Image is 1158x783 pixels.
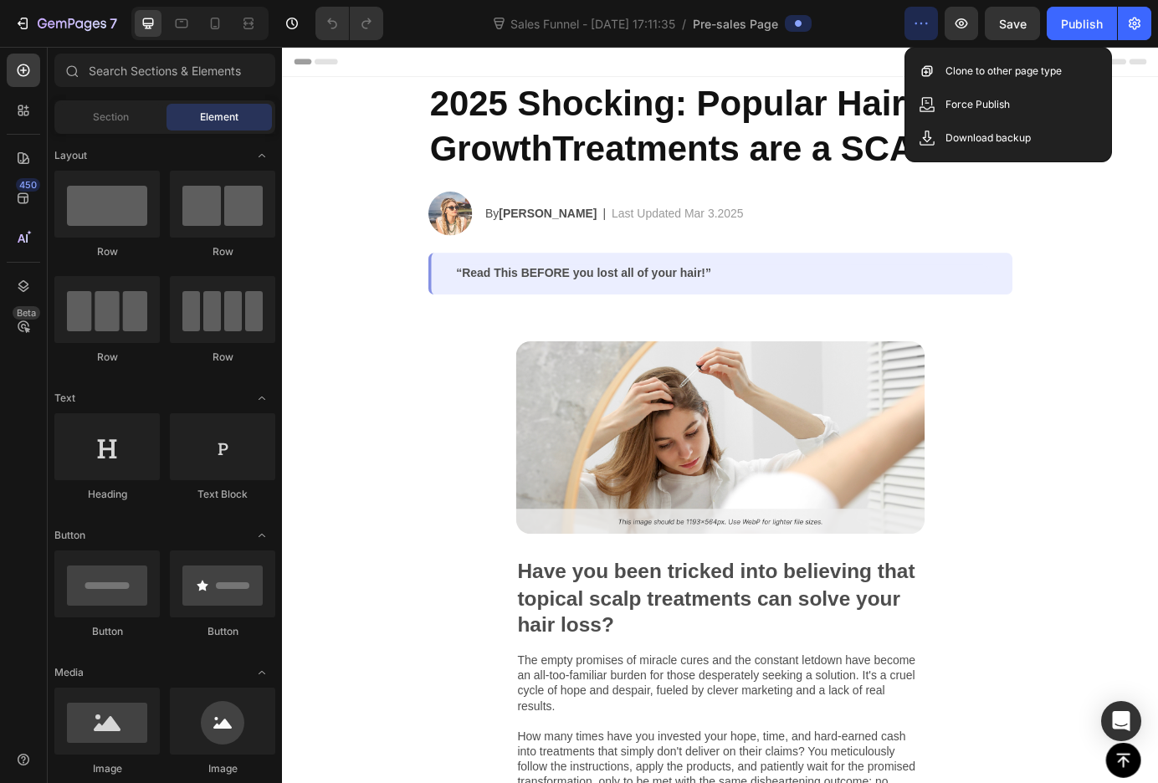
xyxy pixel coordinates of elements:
div: Open Intercom Messenger [1101,701,1141,741]
span: Toggle open [249,385,275,412]
p: | [367,181,371,201]
span: Element [200,110,238,125]
p: Clone to other page type [945,63,1062,79]
span: Save [999,17,1027,31]
span: Button [54,528,85,543]
div: Row [170,244,275,259]
span: Section [93,110,129,125]
button: 7 [7,7,125,40]
span: Sales Funnel - [DATE] 17:11:35 [507,15,679,33]
p: Download backup [945,130,1031,146]
div: Publish [1061,15,1103,33]
span: / [682,15,686,33]
button: Save [985,7,1040,40]
span: Text [54,391,75,406]
p: Last Updated Mar 3.2025 [377,181,529,201]
input: Search Sections & Elements [54,54,275,87]
div: Image [170,761,275,776]
p: Have you been tricked into believing that topical scalp treatments can solve your hair loss? [269,586,735,678]
span: Layout [54,148,87,163]
div: Row [54,244,160,259]
p: “Read This BEFORE you lost all of your hair!” [199,251,808,269]
div: Image [54,761,160,776]
div: Button [54,624,160,639]
p: 7 [110,13,117,33]
span: Toggle open [249,522,275,549]
div: Row [54,350,160,365]
p: Force Publish [945,96,1010,113]
div: Beta [13,306,40,320]
span: Media [54,665,84,680]
div: Button [170,624,275,639]
div: Text Block [170,487,275,502]
button: Publish [1047,7,1117,40]
span: Toggle open [249,659,275,686]
iframe: Design area [282,47,1158,783]
img: gempages_581238827771757064-b0fa61fe-08b5-4f10-8a54-edf2b091543c.png [268,337,736,559]
span: Toggle open [249,142,275,169]
div: 450 [16,178,40,192]
span: Pre-sales Page [693,15,778,33]
div: Undo/Redo [315,7,383,40]
div: Heading [54,487,160,502]
div: Row [170,350,275,365]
